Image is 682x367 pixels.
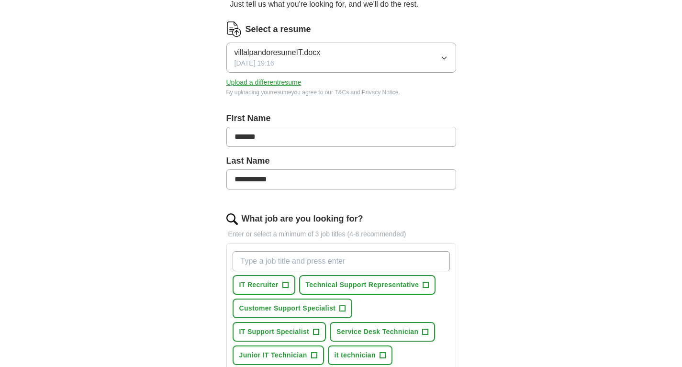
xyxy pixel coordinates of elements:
a: Privacy Notice [362,89,399,96]
span: it technician [335,350,376,360]
a: T&Cs [335,89,349,96]
button: IT Recruiter [233,275,295,295]
label: Last Name [226,155,456,167]
img: search.png [226,213,238,225]
span: villalpandoresumeIT.docx [235,47,321,58]
span: Technical Support Representative [306,280,419,290]
span: IT Recruiter [239,280,279,290]
label: Select a resume [246,23,311,36]
label: What job are you looking for? [242,212,363,225]
span: IT Support Specialist [239,327,310,337]
button: Service Desk Technician [330,322,435,342]
label: First Name [226,112,456,125]
button: Customer Support Specialist [233,299,353,318]
button: Technical Support Representative [299,275,436,295]
span: [DATE] 19:16 [235,58,274,68]
button: villalpandoresumeIT.docx[DATE] 19:16 [226,43,456,73]
button: Junior IT Technician [233,345,324,365]
button: IT Support Specialist [233,322,326,342]
span: Service Desk Technician [336,327,418,337]
span: Junior IT Technician [239,350,307,360]
div: By uploading your resume you agree to our and . [226,88,456,97]
p: Enter or select a minimum of 3 job titles (4-8 recommended) [226,229,456,239]
button: it technician [328,345,392,365]
span: Customer Support Specialist [239,303,336,313]
img: CV Icon [226,22,242,37]
button: Upload a differentresume [226,78,302,88]
input: Type a job title and press enter [233,251,450,271]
